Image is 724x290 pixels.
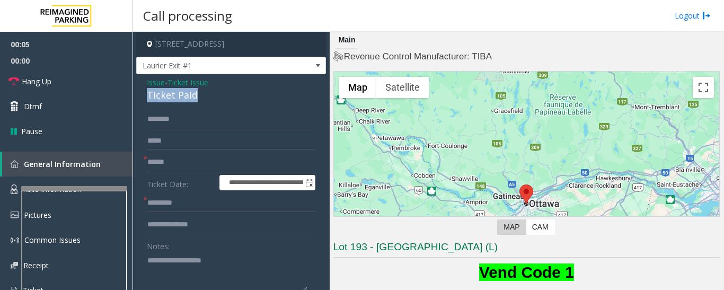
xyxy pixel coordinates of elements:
div: Ticket Paid [147,88,315,102]
span: Ticket Issue [167,77,208,88]
h3: Call processing [138,3,237,29]
b: Vend Code 1 [479,263,574,281]
button: Show satellite imagery [376,77,429,98]
img: 'icon' [11,262,18,269]
img: 'icon' [11,160,19,168]
h4: Revenue Control Manufacturer: TIBA [333,50,720,63]
span: Laurier Exit #1 [137,57,288,74]
span: Hang Up [22,76,51,87]
button: Show street map [339,77,376,98]
span: Issue [147,77,165,88]
label: CAM [526,219,555,235]
img: 'icon' [11,184,17,194]
span: Pause [21,126,42,137]
div: Main [336,32,358,49]
span: Rate Information [23,184,82,194]
img: 'icon' [11,236,19,244]
label: Map [497,219,526,235]
label: Notes: [147,237,170,252]
h4: [STREET_ADDRESS] [136,32,326,57]
span: - [165,77,208,87]
div: 407 Laurier Avenue West, Ottawa, ON [519,184,533,204]
span: General Information [24,159,101,169]
label: Ticket Date: [144,175,217,191]
button: Toggle fullscreen view [693,77,714,98]
span: Toggle popup [303,175,315,190]
h3: Lot 193 - [GEOGRAPHIC_DATA] (L) [333,240,720,258]
a: General Information [2,152,133,177]
img: 'icon' [11,212,19,218]
span: Dtmf [24,101,42,112]
a: Logout [675,10,711,21]
img: logout [702,10,711,21]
